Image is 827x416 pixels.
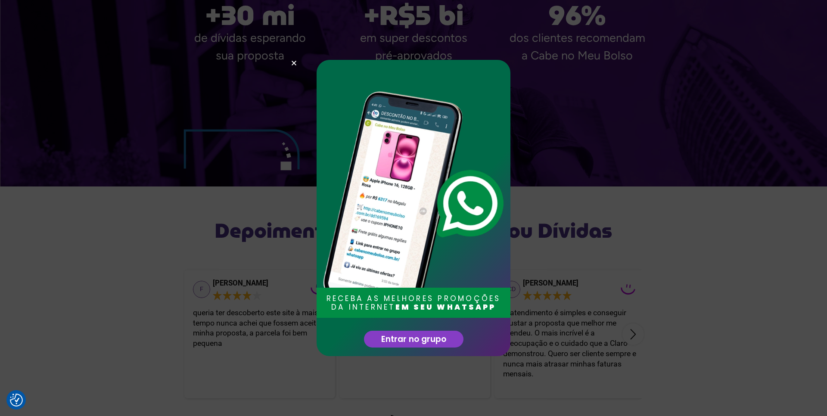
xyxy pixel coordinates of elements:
h3: RECEBA AS MELHORES PROMOÇÕES DA INTERNET [320,294,507,312]
img: Revisit consent button [10,394,23,407]
img: celular-oferta [321,77,507,330]
b: EM SEU WHATSAPP [395,302,496,312]
a: Close [291,60,297,66]
button: Preferências de consentimento [10,394,23,407]
span: Entrar no grupo [381,335,446,343]
a: Entrar no grupo [364,331,463,348]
